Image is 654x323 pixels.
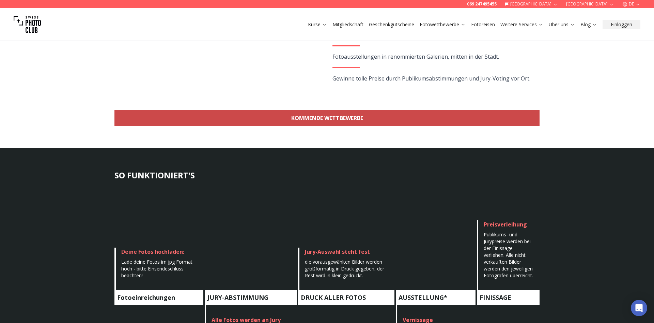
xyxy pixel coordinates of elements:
[332,21,363,28] a: Mitgliedschaft
[549,21,575,28] a: Über uns
[546,20,578,29] button: Über uns
[366,20,417,29] button: Geschenkgutscheine
[417,20,468,29] button: Fotowettbewerbe
[500,21,543,28] a: Weitere Services
[298,290,394,305] h4: DRUCK ALLER FOTOS
[121,248,198,256] div: Deine Fotos hochladen:
[121,259,198,279] div: Lade deine Fotos im jpg Format hoch - bitte Einsendeschluss beachten!
[114,110,540,126] a: KOMMENDE WETTBEWERBE
[369,21,414,28] a: Geschenkgutscheine
[14,11,41,38] img: Swiss photo club
[305,20,330,29] button: Kurse
[332,75,530,82] span: Gewinne tolle Preise durch Publikumsabstimmungen und Jury-Voting vor Ort.
[498,20,546,29] button: Weitere Services
[468,20,498,29] button: Fotoreisen
[114,290,203,305] h4: Fotoeinreichungen
[305,259,384,279] span: die vorausgewählten Bilder werden großformatig in Druck gegeben, der Rest wird in klein gedruckt.
[484,221,527,228] span: Preisverleihung
[114,170,540,181] h3: SO FUNKTIONIERT'S
[603,20,640,29] button: Einloggen
[308,21,327,28] a: Kurse
[205,290,297,305] h4: JURY-ABSTIMMUNG
[396,290,476,305] h4: AUSSTELLUNG*
[420,21,466,28] a: Fotowettbewerbe
[330,20,366,29] button: Mitgliedschaft
[305,248,370,255] span: Jury-Auswahl steht fest
[631,300,647,316] div: Open Intercom Messenger
[578,20,600,29] button: Blog
[484,231,533,279] span: Publikums- und Jurypreise werden bei der Finissage verliehen. Alle nicht verkauften Bilder werden...
[477,290,540,305] h4: FINISSAGE
[467,1,497,7] a: 069 247495455
[332,53,499,60] span: Fotoausstellungen in renommierten Galerien, mitten in der Stadt.
[580,21,597,28] a: Blog
[471,21,495,28] a: Fotoreisen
